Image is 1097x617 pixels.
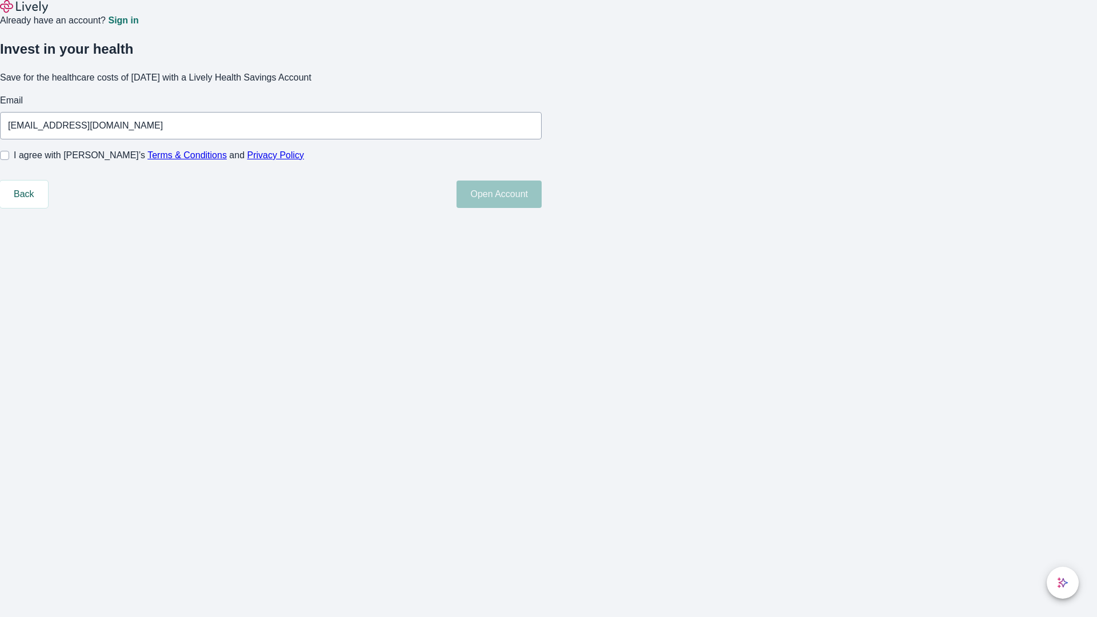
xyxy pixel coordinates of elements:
a: Privacy Policy [247,150,305,160]
svg: Lively AI Assistant [1057,577,1068,588]
button: chat [1047,567,1079,599]
a: Sign in [108,16,138,25]
a: Terms & Conditions [147,150,227,160]
span: I agree with [PERSON_NAME]’s and [14,149,304,162]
